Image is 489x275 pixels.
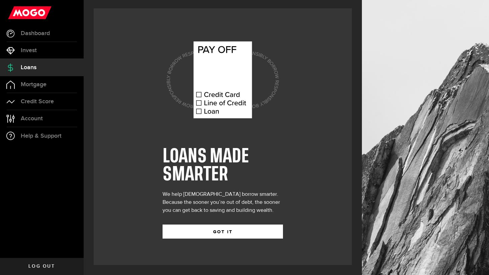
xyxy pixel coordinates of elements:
[21,47,37,53] span: Invest
[21,133,62,139] span: Help & Support
[163,225,283,239] button: GOT IT
[21,30,50,36] span: Dashboard
[21,99,54,105] span: Credit Score
[21,82,46,88] span: Mortgage
[21,64,36,71] span: Loans
[163,190,283,215] div: We help [DEMOGRAPHIC_DATA] borrow smarter. Because the sooner you’re out of debt, the sooner you ...
[21,116,43,122] span: Account
[163,148,283,184] h1: LOANS MADE SMARTER
[28,264,55,269] span: Log out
